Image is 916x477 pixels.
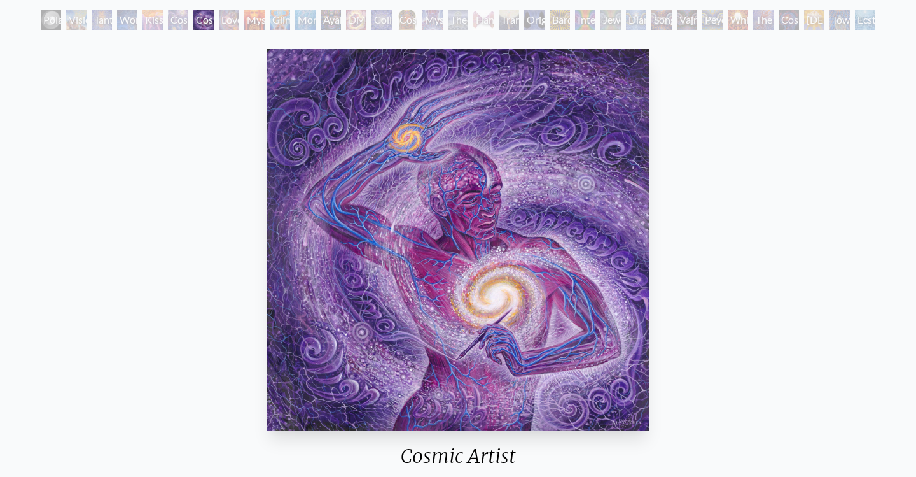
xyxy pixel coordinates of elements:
[219,10,239,30] div: Love is a Cosmic Force
[92,10,112,30] div: Tantra
[117,10,137,30] div: Wonder
[473,10,494,30] div: Hands that See
[855,10,875,30] div: Ecstasy
[804,10,824,30] div: [DEMOGRAPHIC_DATA]
[321,10,341,30] div: Ayahuasca Visitation
[550,10,570,30] div: Bardo Being
[168,10,188,30] div: Cosmic Creativity
[397,10,417,30] div: Cosmic [DEMOGRAPHIC_DATA]
[499,10,519,30] div: Transfiguration
[524,10,545,30] div: Original Face
[448,10,468,30] div: Theologue
[346,10,366,30] div: DMT - The Spirit Molecule
[626,10,646,30] div: Diamond Being
[753,10,774,30] div: The Great Turn
[702,10,723,30] div: Peyote Being
[829,10,850,30] div: Toward the One
[677,10,697,30] div: Vajra Being
[193,10,214,30] div: Cosmic Artist
[270,10,290,30] div: Glimpsing the Empyrean
[728,10,748,30] div: White Light
[142,10,163,30] div: Kiss of the [MEDICAL_DATA]
[371,10,392,30] div: Collective Vision
[422,10,443,30] div: Mystic Eye
[600,10,621,30] div: Jewel Being
[66,10,87,30] div: Visionary Origin of Language
[295,10,316,30] div: Monochord
[244,10,265,30] div: Mysteriosa 2
[575,10,595,30] div: Interbeing
[267,49,649,431] img: Cosmic-Artist-2014-Alex-Grey-watermarked.jpg
[41,10,61,30] div: Polar Unity Spiral
[779,10,799,30] div: Cosmic Consciousness
[651,10,672,30] div: Song of Vajra Being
